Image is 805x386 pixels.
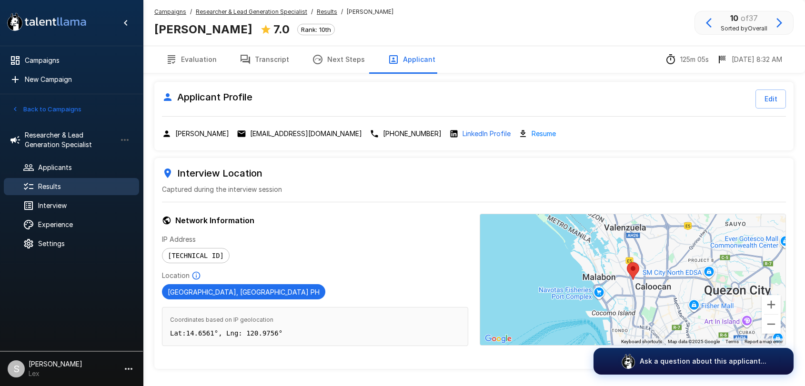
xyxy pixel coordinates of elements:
u: Results [317,8,337,15]
span: / [341,7,343,17]
span: [PERSON_NAME] [347,7,393,17]
p: [PERSON_NAME] [175,129,229,139]
a: Open this area in Google Maps (opens a new window) [483,333,514,345]
div: Click to copy [162,129,229,139]
div: The date and time when the interview was completed [716,54,782,65]
p: [PHONE_NUMBER] [383,129,442,139]
span: of 37 [741,13,758,23]
u: Campaigns [154,8,186,15]
p: 125m 05s [680,55,709,64]
svg: Based on IP Address and not guaranteed to be accurate [191,271,201,280]
span: Map data ©2025 Google [668,339,720,344]
h6: Network Information [162,214,468,227]
p: [EMAIL_ADDRESS][DOMAIN_NAME] [250,129,362,139]
button: Transcript [228,46,301,73]
span: Rank: 10th [298,26,334,33]
button: Applicant [376,46,447,73]
button: Ask a question about this applicant... [594,348,794,375]
div: Download resume [518,128,556,139]
button: Zoom out [762,315,781,334]
a: Resume [532,128,556,139]
p: Ask a question about this applicant... [640,356,766,366]
b: 10 [730,13,738,23]
span: [GEOGRAPHIC_DATA], [GEOGRAPHIC_DATA] PH [162,288,325,296]
button: Next Steps [301,46,376,73]
div: Click to copy [370,129,442,139]
button: Zoom in [762,295,781,314]
a: LinkedIn Profile [463,129,511,139]
p: Location [162,271,190,280]
h6: Applicant Profile [162,89,252,105]
div: The time between starting and completing the interview [665,54,709,65]
b: 7.0 [273,22,290,36]
b: [PERSON_NAME] [154,22,252,36]
span: / [190,7,192,17]
a: Terms (opens in new tab) [725,339,739,344]
a: Report a map error [745,339,783,344]
p: [DATE] 8:32 AM [732,55,782,64]
button: Edit [755,89,786,109]
h6: Interview Location [162,166,786,181]
button: Evaluation [154,46,228,73]
span: / [311,7,313,17]
img: logo_glasses@2x.png [621,354,636,369]
button: Keyboard shortcuts [621,338,662,345]
p: Lat: 14.6561 °, Lng: 120.9756 ° [170,328,460,338]
u: Researcher & Lead Generation Specialist [196,8,307,15]
span: [TECHNICAL_ID] [162,252,229,259]
img: Google [483,333,514,345]
p: IP Address [162,235,468,244]
div: Open LinkedIn profile [449,129,511,139]
span: Coordinates based on IP geolocation [170,315,460,325]
span: Sorted by Overall [721,24,767,33]
p: Captured during the interview session [162,185,786,194]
